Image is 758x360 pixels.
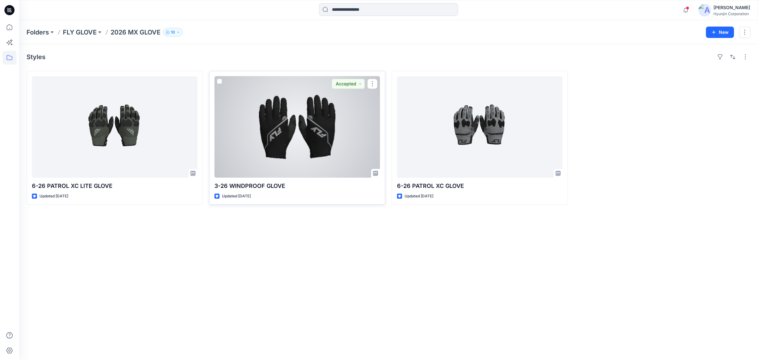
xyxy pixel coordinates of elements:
h4: Styles [27,53,45,61]
div: Hyunjin Corporation [713,11,750,16]
a: 3-26 WINDPROOF GLOVE [214,76,380,178]
a: 6-26 PATROL XC GLOVE [397,76,562,178]
button: New [706,27,734,38]
p: Updated [DATE] [405,193,433,200]
div: [PERSON_NAME] [713,4,750,11]
button: 10 [163,28,183,37]
p: 10 [171,29,175,36]
p: Updated [DATE] [222,193,251,200]
p: Updated [DATE] [39,193,68,200]
p: 6-26 PATROL XC GLOVE [397,182,562,190]
p: 6-26 PATROL XC LITE GLOVE [32,182,197,190]
a: 6-26 PATROL XC LITE GLOVE [32,76,197,178]
a: Folders [27,28,49,37]
a: FLY GLOVE [63,28,97,37]
p: 3-26 WINDPROOF GLOVE [214,182,380,190]
p: 2026 MX GLOVE [111,28,160,37]
img: avatar [698,4,711,16]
